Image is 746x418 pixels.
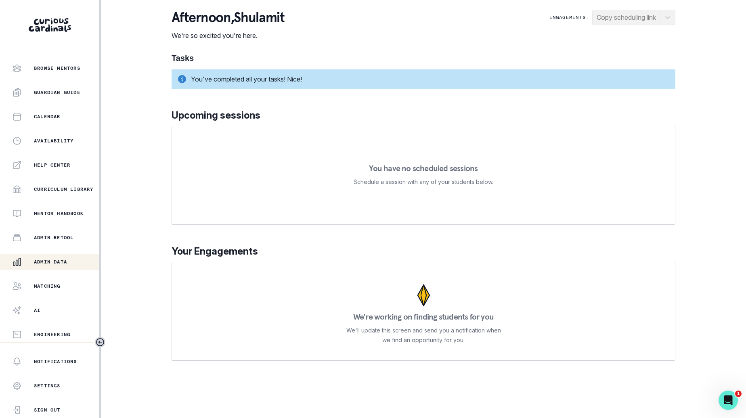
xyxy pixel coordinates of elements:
[34,307,40,313] p: AI
[34,65,80,71] p: Browse Mentors
[549,14,589,21] p: Engagements:
[34,162,70,168] p: Help Center
[172,108,675,123] p: Upcoming sessions
[34,138,73,144] p: Availability
[34,283,61,289] p: Matching
[34,358,77,365] p: Notifications
[34,186,94,192] p: Curriculum Library
[354,177,493,187] p: Schedule a session with any of your students below.
[353,313,494,321] p: We're working on finding students for you
[34,89,80,96] p: Guardian Guide
[719,391,738,410] iframe: Intercom live chat
[735,391,742,397] span: 1
[346,326,501,345] p: We'll update this screen and send you a notification when we find an opportunity for you.
[172,31,285,40] p: We're so excited you're here.
[34,113,61,120] p: Calendar
[95,337,105,347] button: Toggle sidebar
[172,69,675,89] div: You've completed all your tasks! Nice!
[34,259,67,265] p: Admin Data
[34,407,61,413] p: Sign Out
[34,234,73,241] p: Admin Retool
[34,382,61,389] p: Settings
[369,164,478,172] p: You have no scheduled sessions
[34,210,84,217] p: Mentor Handbook
[172,10,285,26] p: afternoon , Shulamit
[34,331,70,338] p: Engineering
[172,53,675,63] h1: Tasks
[172,244,675,259] p: Your Engagements
[29,18,71,32] img: Curious Cardinals Logo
